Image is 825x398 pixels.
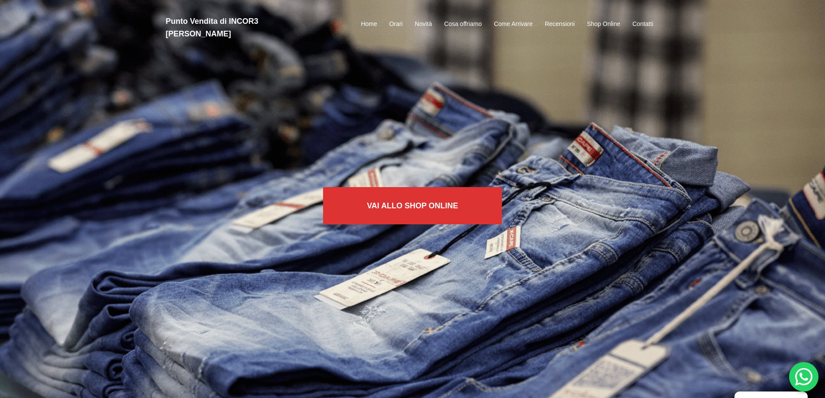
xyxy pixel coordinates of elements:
a: Cosa offriamo [444,19,482,29]
h2: Punto Vendita di INCOR3 [PERSON_NAME] [166,15,322,40]
a: Shop Online [587,19,620,29]
a: Novità [415,19,432,29]
div: 'Hai [789,362,819,392]
a: Vai allo SHOP ONLINE [323,187,502,224]
a: Home [361,19,377,29]
a: Orari [389,19,403,29]
a: Come Arrivare [494,19,532,29]
a: Recensioni [545,19,575,29]
a: Contatti [632,19,653,29]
